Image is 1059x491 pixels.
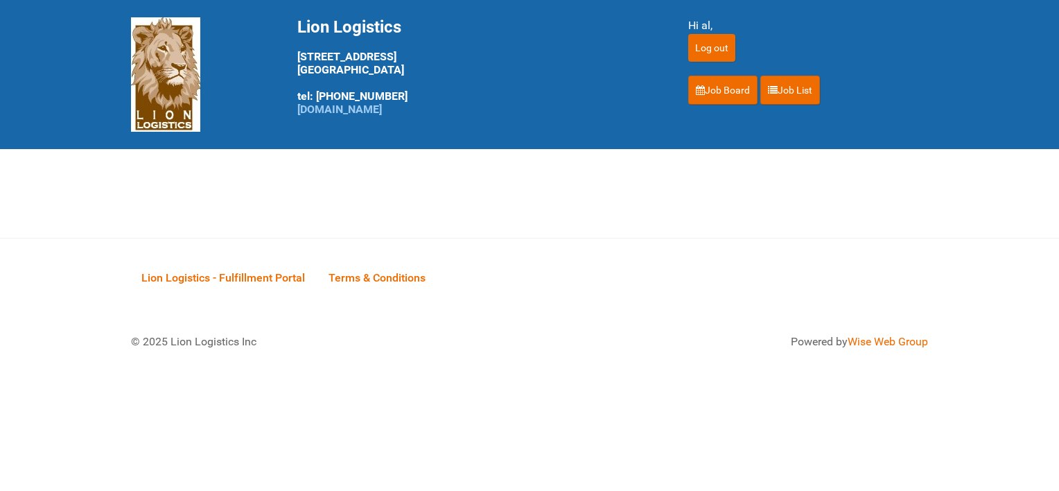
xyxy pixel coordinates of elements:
[688,76,758,105] a: Job Board
[141,271,305,284] span: Lion Logistics - Fulfillment Portal
[297,17,401,37] span: Lion Logistics
[297,103,382,116] a: [DOMAIN_NAME]
[760,76,820,105] a: Job List
[848,335,928,348] a: Wise Web Group
[547,334,928,350] div: Powered by
[131,17,200,132] img: Lion Logistics
[297,17,654,116] div: [STREET_ADDRESS] [GEOGRAPHIC_DATA] tel: [PHONE_NUMBER]
[329,271,426,284] span: Terms & Conditions
[131,256,315,299] a: Lion Logistics - Fulfillment Portal
[688,34,735,62] input: Log out
[131,67,200,80] a: Lion Logistics
[121,323,523,361] div: © 2025 Lion Logistics Inc
[688,17,928,34] div: Hi al,
[318,256,436,299] a: Terms & Conditions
